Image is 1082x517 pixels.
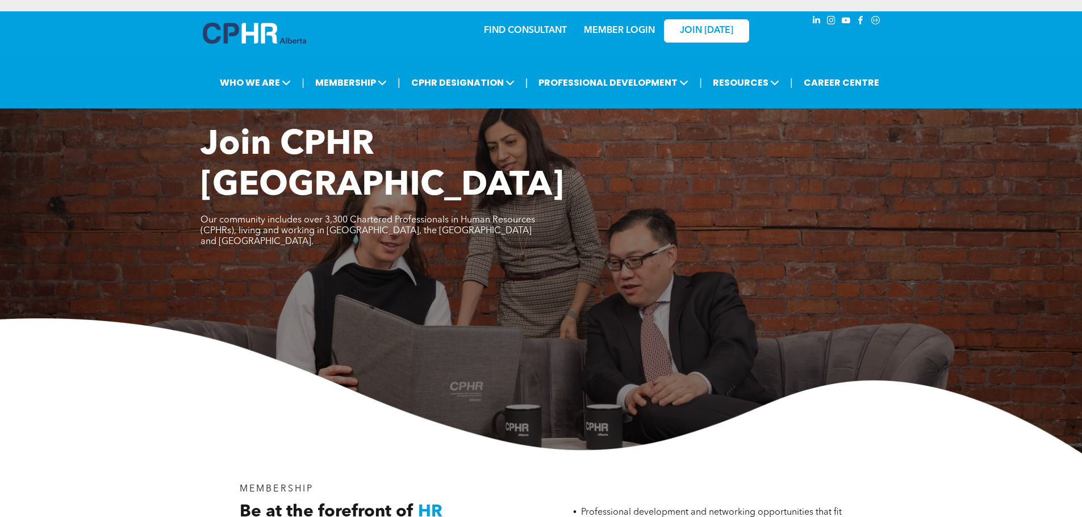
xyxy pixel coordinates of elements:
[840,14,853,30] a: youtube
[398,71,400,94] li: |
[709,72,783,93] span: RESOURCES
[484,26,567,35] a: FIND CONSULTANT
[203,23,306,44] img: A blue and white logo for cp alberta
[870,14,882,30] a: Social network
[200,216,535,246] span: Our community includes over 3,300 Chartered Professionals in Human Resources (CPHRs), living and ...
[302,71,304,94] li: |
[790,71,793,94] li: |
[525,71,528,94] li: |
[825,14,838,30] a: instagram
[811,14,823,30] a: linkedin
[200,128,564,203] span: Join CPHR [GEOGRAPHIC_DATA]
[535,72,692,93] span: PROFESSIONAL DEVELOPMENT
[680,26,733,36] span: JOIN [DATE]
[408,72,518,93] span: CPHR DESIGNATION
[240,485,314,494] span: MEMBERSHIP
[855,14,867,30] a: facebook
[216,72,294,93] span: WHO WE ARE
[699,71,702,94] li: |
[584,26,655,35] a: MEMBER LOGIN
[312,72,390,93] span: MEMBERSHIP
[800,72,883,93] a: CAREER CENTRE
[664,19,749,43] a: JOIN [DATE]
